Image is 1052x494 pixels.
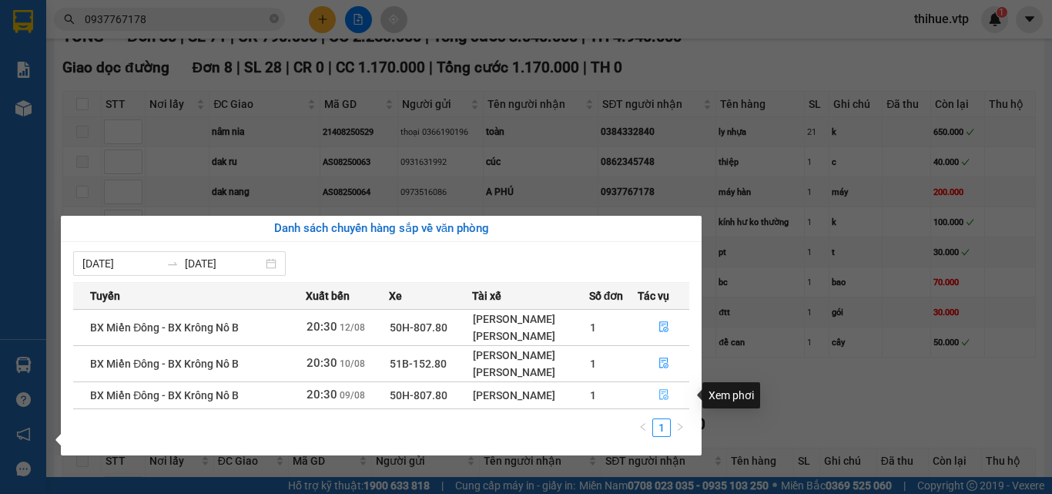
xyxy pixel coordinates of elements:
[166,257,179,270] span: to
[340,358,365,369] span: 10/08
[638,315,688,340] button: file-done
[473,311,588,328] div: [PERSON_NAME]
[389,287,402,304] span: Xe
[473,328,588,344] div: [PERSON_NAME]
[658,358,669,370] span: file-done
[658,389,669,402] span: file-done
[307,320,337,334] span: 20:30
[307,356,337,370] span: 20:30
[634,418,652,437] li: Previous Page
[73,220,689,238] div: Danh sách chuyến hàng sắp về văn phòng
[90,389,239,402] span: BX Miền Đông - BX Krông Nô B
[185,255,263,272] input: Đến ngày
[638,287,669,304] span: Tác vụ
[675,422,685,432] span: right
[90,287,120,304] span: Tuyến
[473,364,588,381] div: [PERSON_NAME]
[638,383,688,408] button: file-done
[390,389,447,402] span: 50H-807.80
[653,419,670,436] a: 1
[340,322,365,333] span: 12/08
[90,358,239,370] span: BX Miền Đông - BX Krông Nô B
[82,255,160,272] input: Từ ngày
[590,321,596,334] span: 1
[671,418,689,437] button: right
[702,382,760,408] div: Xem phơi
[671,418,689,437] li: Next Page
[390,358,447,370] span: 51B-152.80
[590,358,596,370] span: 1
[589,287,624,304] span: Số đơn
[658,321,669,334] span: file-done
[638,351,688,376] button: file-done
[634,418,652,437] button: left
[166,257,179,270] span: swap-right
[306,287,350,304] span: Xuất bến
[473,387,588,404] div: [PERSON_NAME]
[340,390,365,401] span: 09/08
[307,388,337,402] span: 20:30
[590,389,596,402] span: 1
[473,347,588,364] div: [PERSON_NAME]
[638,422,648,432] span: left
[472,287,501,304] span: Tài xế
[652,418,671,437] li: 1
[90,321,239,334] span: BX Miền Đông - BX Krông Nô B
[390,321,447,334] span: 50H-807.80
